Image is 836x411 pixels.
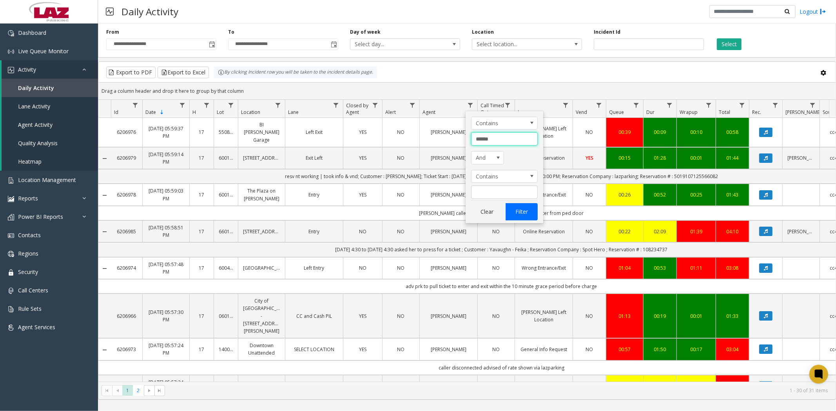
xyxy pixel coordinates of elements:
a: 00:25 [682,191,711,198]
span: Select day... [350,39,438,50]
a: Lane Activity [2,97,98,115]
img: logout [820,7,826,16]
div: 02:09 [648,228,672,235]
a: 17 [194,264,209,272]
span: Toggle popup [207,39,216,50]
label: Location [472,29,494,36]
img: 'icon' [8,177,14,184]
a: NO [482,346,510,353]
div: 00:19 [648,312,672,320]
a: YES [348,346,377,353]
a: Rec. Filter Menu [770,100,781,110]
span: Daily Activity [18,84,54,92]
a: [PERSON_NAME] [424,191,473,198]
span: Dur [646,109,655,115]
a: YES [348,191,377,198]
img: 'icon' [8,49,14,55]
div: 01:33 [721,312,744,320]
a: 6206978 [116,191,138,198]
span: Activity [18,66,36,73]
a: Collapse Details [98,229,111,235]
a: City of [GEOGRAPHIC_DATA] - [STREET_ADDRESS][PERSON_NAME] [243,297,280,335]
a: NO [482,264,510,272]
span: Agent Activity [18,121,53,128]
a: [DATE] 05:59:14 PM [147,151,185,166]
span: Lane [288,109,299,115]
span: Closed by Agent [346,102,368,115]
a: [PERSON_NAME] [424,264,473,272]
a: 6206966 [116,312,138,320]
a: NO [348,228,377,235]
span: Toggle popup [329,39,338,50]
a: [PERSON_NAME] [787,228,815,235]
div: 00:52 [648,191,672,198]
a: 00:15 [611,154,638,162]
h3: Daily Activity [118,2,182,21]
a: BI [PERSON_NAME] Garage [243,121,280,144]
div: By clicking Incident row you will be taken to the incident details page. [214,67,377,78]
a: 00:10 [682,128,711,136]
div: 00:58 [721,128,744,136]
a: Wrong Entrance/Exit [520,191,568,198]
span: Contains [471,170,524,183]
span: NO [586,191,593,198]
a: NO [578,264,601,272]
div: 03:04 [721,346,744,353]
span: Go to the next page [146,388,152,394]
a: Closed by Agent Filter Menu [370,100,381,110]
div: 03:08 [721,264,744,272]
a: [DATE] 05:58:51 PM [147,224,185,239]
a: Heatmap [2,152,98,171]
a: [DATE] 05:59:03 PM [147,187,185,202]
span: Agent Filter Operators [471,170,538,183]
a: Queue Filter Menu [631,100,642,110]
button: Clear [471,203,503,220]
input: Agent Filter [471,186,538,199]
a: NO [387,228,415,235]
a: Collapse Details [98,192,111,198]
img: infoIcon.svg [218,69,224,76]
a: Quality Analysis [2,134,98,152]
a: 550802 [219,128,233,136]
div: 01:44 [721,154,744,162]
a: [PERSON_NAME] Left Location [520,308,568,323]
div: 01:11 [682,264,711,272]
a: NO [387,154,415,162]
span: Go to the last page [156,388,163,394]
a: Online Reservation [520,154,568,162]
a: Lot Filter Menu [226,100,236,110]
a: CC and Cash PIL [290,312,338,320]
div: 01:43 [721,191,744,198]
span: Power BI Reports [18,213,63,220]
div: 01:50 [648,346,672,353]
img: 'icon' [8,214,14,220]
a: 00:01 [682,312,711,320]
span: H [192,109,196,115]
a: Left Entry [290,264,338,272]
span: Location Management [18,176,76,184]
span: Location [241,109,260,115]
div: 00:09 [648,128,672,136]
a: Exit Left [290,154,338,162]
span: NO [359,265,366,271]
a: 00:22 [611,228,638,235]
span: Sortable [159,109,165,115]
div: 04:10 [721,228,744,235]
span: YES [359,129,366,135]
a: 6206979 [116,154,138,162]
a: 17 [194,191,209,198]
span: Agent Services [18,323,55,331]
a: [PERSON_NAME] [424,154,473,162]
a: [DATE] 05:57:30 PM [147,308,185,323]
div: 01:28 [648,154,672,162]
span: Contacts [18,231,41,239]
a: NO [387,191,415,198]
a: 060130 [219,312,233,320]
button: Export to PDF [106,67,156,78]
span: Lot [217,109,224,115]
div: 01:13 [611,312,638,320]
span: Security [18,268,38,276]
span: Date [145,109,156,115]
label: To [228,29,234,36]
